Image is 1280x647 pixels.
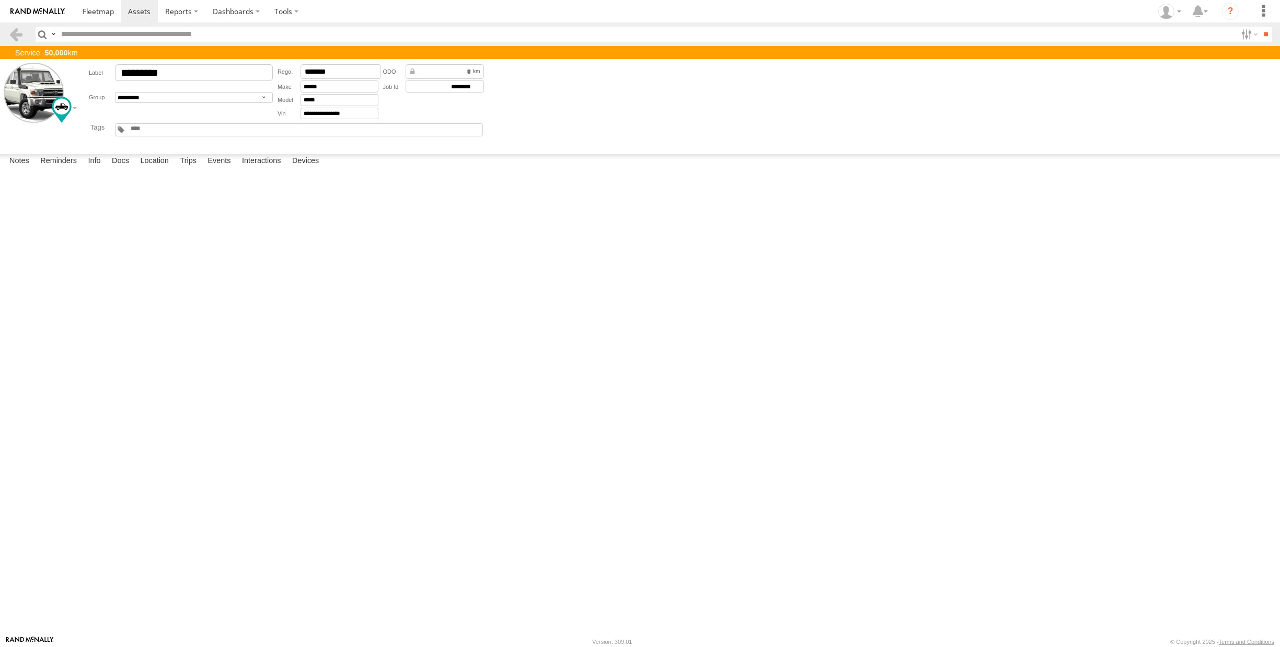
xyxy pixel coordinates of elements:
[135,154,174,169] label: Location
[237,154,286,169] label: Interactions
[1170,639,1274,645] div: © Copyright 2025 -
[4,154,34,169] label: Notes
[1219,639,1274,645] a: Terms and Conditions
[1222,3,1239,20] i: ?
[1237,27,1260,42] label: Search Filter Options
[10,8,65,15] img: rand-logo.svg
[107,154,134,169] label: Docs
[175,154,202,169] label: Trips
[52,97,72,123] div: Change Map Icon
[592,639,632,645] div: Version: 309.01
[202,154,236,169] label: Events
[6,637,54,647] a: Visit our Website
[8,27,24,42] a: Back to previous Page
[287,154,324,169] label: Devices
[406,64,484,79] div: Data from Vehicle CANbus
[49,27,57,42] label: Search Query
[35,154,82,169] label: Reminders
[83,154,106,169] label: Info
[45,49,68,57] strong: 50,000
[1155,4,1185,19] div: Cris Clark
